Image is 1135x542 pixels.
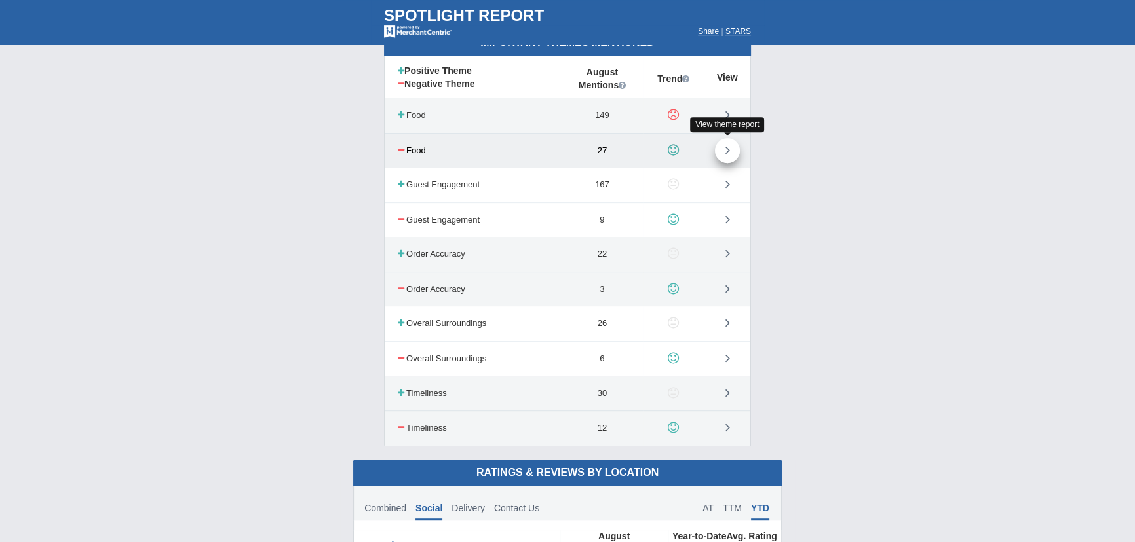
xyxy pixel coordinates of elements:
td: 3 [562,272,643,306]
span: TTM [723,503,742,513]
span: Trend [657,72,689,85]
span: Contact Us [494,503,539,513]
th: Positive Theme Negative Theme [385,56,562,98]
span: AT [702,503,714,513]
td: 27 [562,133,643,168]
span: Social [415,503,442,520]
span: | [721,27,723,36]
span: Delivery [452,503,485,513]
td: 22 [562,237,643,272]
td: 167 [562,168,643,202]
td: Guest Engagement [398,179,480,191]
td: Order Accuracy [398,248,465,261]
img: mc-powered-by-logo-white-103.png [384,25,452,38]
span: YTD [751,503,769,520]
td: 12 [562,411,643,446]
td: 149 [562,98,643,133]
td: 6 [562,341,643,376]
span: Combined [364,503,406,513]
td: Overall Surroundings [398,317,486,330]
td: Timeliness [398,388,447,400]
td: Order Accuracy [398,283,465,296]
span: Year-to-Date [672,531,726,541]
a: STARS [725,27,751,36]
td: Food [398,109,426,122]
div: View theme report [690,117,764,132]
td: Food [398,145,426,157]
a: Share [698,27,719,36]
th: Avg. Rating [668,530,781,542]
td: Ratings & Reviews by Location [353,460,782,486]
td: Timeliness [398,422,447,435]
td: Guest Engagement [398,214,480,226]
td: Overall Surroundings [398,353,486,365]
td: 9 [562,202,643,237]
td: 30 [562,376,643,411]
span: August Mentions [579,65,626,92]
th: View [704,56,750,98]
td: 26 [562,306,643,341]
th: August [560,530,668,542]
